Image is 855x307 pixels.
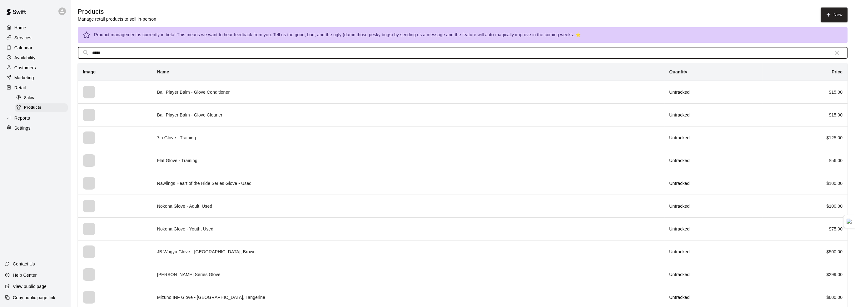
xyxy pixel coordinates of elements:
[78,16,156,22] p: Manage retail products to sell in-person
[14,25,26,31] p: Home
[152,217,664,240] td: Nokona Glove - Youth, Used
[669,135,758,141] p: Untracked
[14,85,26,91] p: Retail
[5,63,65,72] a: Customers
[763,172,848,195] td: $ 100.00
[763,263,848,286] td: $ 299.00
[13,272,37,278] p: Help Center
[832,69,843,74] b: Price
[763,195,848,217] td: $ 100.00
[15,103,70,112] a: Products
[847,219,852,224] img: Detect Auto
[669,294,758,300] p: Untracked
[763,81,848,103] td: $ 15.00
[669,226,758,232] p: Untracked
[152,172,664,195] td: Rawlings Heart of the Hide Series Glove - Used
[24,95,34,101] span: Sales
[5,53,65,62] a: Availability
[14,115,30,121] p: Reports
[152,103,664,126] td: Ball Player Balm - Glove Cleaner
[15,93,70,103] a: Sales
[5,43,65,52] a: Calendar
[5,33,65,42] a: Services
[152,240,664,263] td: JB Wagyu Glove - [GEOGRAPHIC_DATA], Brown
[669,157,758,164] p: Untracked
[152,126,664,149] td: 7in Glove - Training
[157,69,169,74] b: Name
[763,149,848,172] td: $ 56.00
[763,240,848,263] td: $ 500.00
[13,295,55,301] p: Copy public page link
[94,29,581,41] div: Product management is currently in beta! This means we want to hear feedback from you. Tell us th...
[14,65,36,71] p: Customers
[14,45,32,51] p: Calendar
[83,69,96,74] b: Image
[152,195,664,217] td: Nokona Glove - Adult, Used
[5,113,65,123] a: Reports
[5,123,65,133] a: Settings
[669,249,758,255] p: Untracked
[400,32,445,37] a: sending us a message
[5,83,65,92] a: Retail
[13,283,47,290] p: View public page
[24,105,41,111] span: Products
[14,125,31,131] p: Settings
[13,261,35,267] p: Contact Us
[669,203,758,209] p: Untracked
[669,271,758,278] p: Untracked
[669,69,687,74] b: Quantity
[152,149,664,172] td: Flat Glove - Training
[763,126,848,149] td: $ 125.00
[78,7,156,16] h5: Products
[15,94,68,102] div: Sales
[14,55,36,61] p: Availability
[669,89,758,95] p: Untracked
[763,103,848,126] td: $ 15.00
[763,217,848,240] td: $ 75.00
[669,180,758,186] p: Untracked
[821,7,848,22] a: New
[14,35,32,41] p: Services
[15,103,68,112] div: Products
[669,112,758,118] p: Untracked
[5,73,65,82] a: Marketing
[152,81,664,103] td: Ball Player Balm - Glove Conditioner
[152,263,664,286] td: [PERSON_NAME] Series Glove
[14,75,34,81] p: Marketing
[5,23,65,32] a: Home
